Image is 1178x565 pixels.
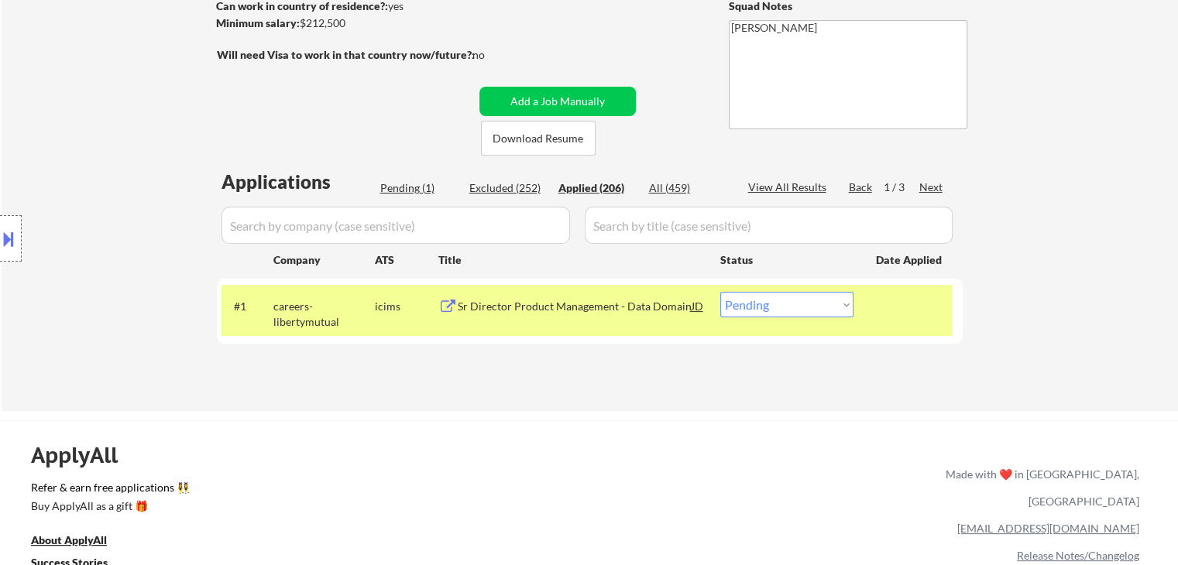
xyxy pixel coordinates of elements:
div: 1 / 3 [884,180,919,195]
div: Applications [222,173,375,191]
button: Download Resume [481,121,596,156]
div: Back [849,180,874,195]
input: Search by title (case sensitive) [585,207,953,244]
div: $212,500 [216,15,474,31]
div: JD [690,292,706,320]
strong: Will need Visa to work in that country now/future?: [217,48,475,61]
div: Buy ApplyAll as a gift 🎁 [31,501,186,512]
div: View All Results [748,180,831,195]
div: ApplyAll [31,442,136,468]
input: Search by company (case sensitive) [222,207,570,244]
a: Refer & earn free applications 👯‍♀️ [31,482,622,498]
div: Date Applied [876,252,944,268]
strong: Minimum salary: [216,16,300,29]
a: [EMAIL_ADDRESS][DOMAIN_NAME] [957,522,1139,535]
div: Title [438,252,706,268]
div: icims [375,299,438,314]
button: Add a Job Manually [479,87,636,116]
u: About ApplyAll [31,533,107,546]
div: careers-libertymutual [273,299,375,329]
div: ATS [375,252,438,268]
div: Company [273,252,375,268]
div: no [472,47,517,63]
div: Sr Director Product Management - Data Domain [458,299,692,314]
div: Status [720,245,853,273]
div: All (459) [649,180,726,196]
div: Next [919,180,944,195]
div: Made with ❤️ in [GEOGRAPHIC_DATA], [GEOGRAPHIC_DATA] [939,461,1139,515]
a: Buy ApplyAll as a gift 🎁 [31,498,186,518]
a: About ApplyAll [31,532,129,552]
div: Applied (206) [558,180,636,196]
div: Pending (1) [380,180,458,196]
div: Excluded (252) [469,180,547,196]
a: Release Notes/Changelog [1017,549,1139,562]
